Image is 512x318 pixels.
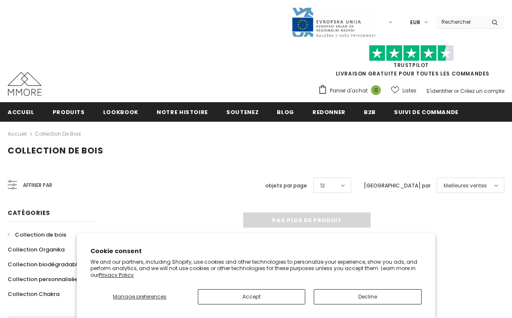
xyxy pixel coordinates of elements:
[460,87,504,95] a: Créez un compte
[394,108,459,116] span: Suivi de commande
[291,18,376,25] a: Javni Razpis
[8,245,65,254] span: Collection Organika
[312,108,346,116] span: Redonner
[8,129,27,139] a: Accueil
[265,181,307,190] label: objets par page
[198,289,306,304] button: Accept
[312,102,346,121] a: Redonner
[8,275,78,283] span: Collection personnalisée
[8,72,42,96] img: Cas MMORE
[394,61,429,69] a: TrustPilot
[277,108,294,116] span: Blog
[8,227,66,242] a: Collection de bois
[8,287,59,301] a: Collection Chakra
[8,108,34,116] span: Accueil
[35,130,81,137] a: Collection de bois
[369,45,454,61] img: Faites confiance aux étoiles pilotes
[15,231,66,239] span: Collection de bois
[444,181,487,190] span: Meilleures ventes
[90,289,189,304] button: Manage preferences
[364,102,376,121] a: B2B
[103,102,138,121] a: Lookbook
[53,108,85,116] span: Produits
[318,49,504,77] span: LIVRAISON GRATUITE POUR TOUTES LES COMMANDES
[330,86,368,95] span: Panier d'achat
[8,260,81,268] span: Collection biodégradable
[226,108,259,116] span: soutenez
[364,108,376,116] span: B2B
[8,145,104,156] span: Collection de bois
[277,102,294,121] a: Blog
[436,16,485,28] input: Search Site
[23,181,52,190] span: Affiner par
[402,86,416,95] span: Listes
[410,18,420,27] span: EUR
[113,293,166,300] span: Manage preferences
[314,289,422,304] button: Decline
[90,247,422,256] h2: Cookie consent
[318,84,385,97] a: Panier d'achat 0
[8,257,81,272] a: Collection biodégradable
[8,102,34,121] a: Accueil
[90,259,422,279] p: We and our partners, including Shopify, use cookies and other technologies to personalize your ex...
[8,290,59,298] span: Collection Chakra
[394,102,459,121] a: Suivi de commande
[426,87,453,95] a: S'identifier
[364,181,430,190] label: [GEOGRAPHIC_DATA] par
[8,272,78,287] a: Collection personnalisée
[8,242,65,257] a: Collection Organika
[157,108,208,116] span: Notre histoire
[8,209,50,217] span: Catégories
[226,102,259,121] a: soutenez
[454,87,459,95] span: or
[371,85,381,95] span: 0
[320,181,325,190] span: 12
[99,271,134,279] a: Privacy Policy
[53,102,85,121] a: Produits
[291,7,376,38] img: Javni Razpis
[103,108,138,116] span: Lookbook
[391,83,416,98] a: Listes
[157,102,208,121] a: Notre histoire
